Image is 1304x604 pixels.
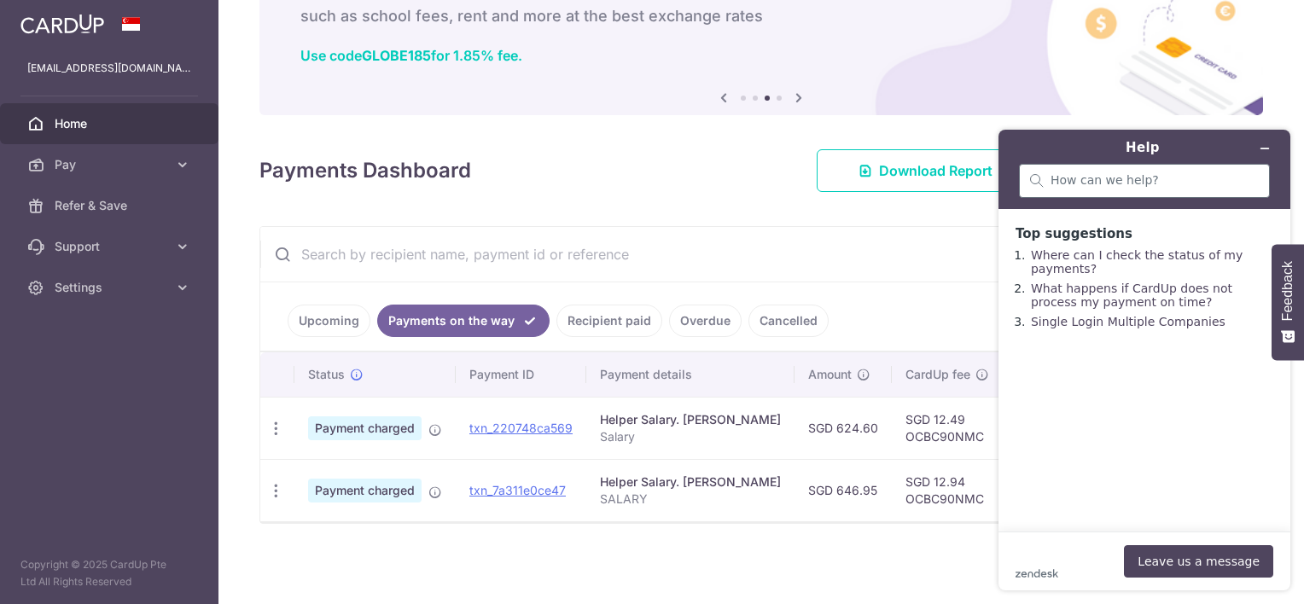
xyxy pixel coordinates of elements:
[300,47,522,64] a: Use codeGLOBE185for 1.85% fee.
[1272,244,1304,360] button: Feedback - Show survey
[300,6,1222,26] h6: such as school fees, rent and more at the best exchange rates
[27,60,191,77] p: [EMAIL_ADDRESS][DOMAIN_NAME]
[20,14,104,34] img: CardUp
[795,397,892,459] td: SGD 624.60
[377,305,550,337] a: Payments on the way
[985,116,1304,604] iframe: Find more information here
[260,227,1221,282] input: Search by recipient name, payment id or reference
[308,366,345,383] span: Status
[55,279,167,296] span: Settings
[55,115,167,132] span: Home
[586,352,795,397] th: Payment details
[55,197,167,214] span: Refer & Save
[308,416,422,440] span: Payment charged
[892,459,1003,521] td: SGD 12.94 OCBC90NMC
[600,491,781,508] p: SALARY
[55,156,167,173] span: Pay
[308,479,422,502] span: Payment charged
[817,149,1034,192] a: Download Report
[55,238,167,255] span: Support
[808,366,852,383] span: Amount
[259,155,471,186] h4: Payments Dashboard
[600,411,781,428] div: Helper Salary. [PERSON_NAME]
[1280,261,1295,321] span: Feedback
[288,305,370,337] a: Upcoming
[795,459,892,521] td: SGD 646.95
[456,352,586,397] th: Payment ID
[905,366,970,383] span: CardUp fee
[469,421,573,435] a: txn_220748ca569
[362,47,431,64] b: GLOBE185
[748,305,829,337] a: Cancelled
[38,12,73,27] span: Help
[600,428,781,445] p: Salary
[556,305,662,337] a: Recipient paid
[469,483,566,497] a: txn_7a311e0ce47
[892,397,1003,459] td: SGD 12.49 OCBC90NMC
[600,473,781,491] div: Helper Salary. [PERSON_NAME]
[879,160,993,181] span: Download Report
[669,305,742,337] a: Overdue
